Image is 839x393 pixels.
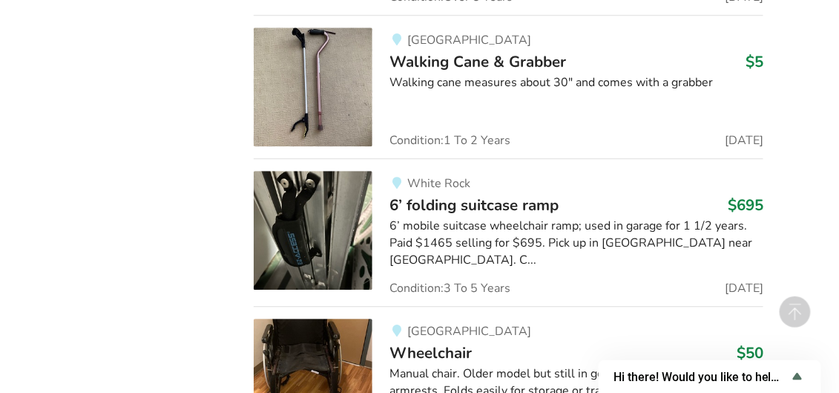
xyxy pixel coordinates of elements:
span: [DATE] [725,282,763,294]
img: mobility-6’ folding suitcase ramp [254,171,372,290]
span: [GEOGRAPHIC_DATA] [407,32,531,48]
span: [GEOGRAPHIC_DATA] [407,323,531,340]
h3: $695 [728,195,763,215]
span: Condition: 1 To 2 Years [390,134,511,146]
span: 6’ folding suitcase ramp [390,195,559,215]
img: mobility-walking cane & grabber [254,27,372,146]
button: Show survey - Hi there! Would you like to help us improve AssistList? [613,368,806,386]
div: 6’ mobile suitcase wheelchair ramp; used in garage for 1 1/2 years. Paid $1465 selling for $695. ... [390,218,763,269]
span: Hi there! Would you like to help us improve AssistList? [613,370,789,384]
h3: $5 [746,52,763,71]
div: Walking cane measures about 30" and comes with a grabber [390,74,763,91]
span: [DATE] [725,134,763,146]
span: Wheelchair [390,342,473,363]
h3: $50 [737,343,763,363]
span: Walking Cane & Grabber [390,51,567,72]
span: White Rock [407,175,470,192]
span: Condition: 3 To 5 Years [390,282,511,294]
a: mobility-walking cane & grabber[GEOGRAPHIC_DATA]Walking Cane & Grabber$5Walking cane measures abo... [254,15,763,158]
a: mobility-6’ folding suitcase rampWhite Rock6’ folding suitcase ramp$6956’ mobile suitcase wheelch... [254,158,763,306]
